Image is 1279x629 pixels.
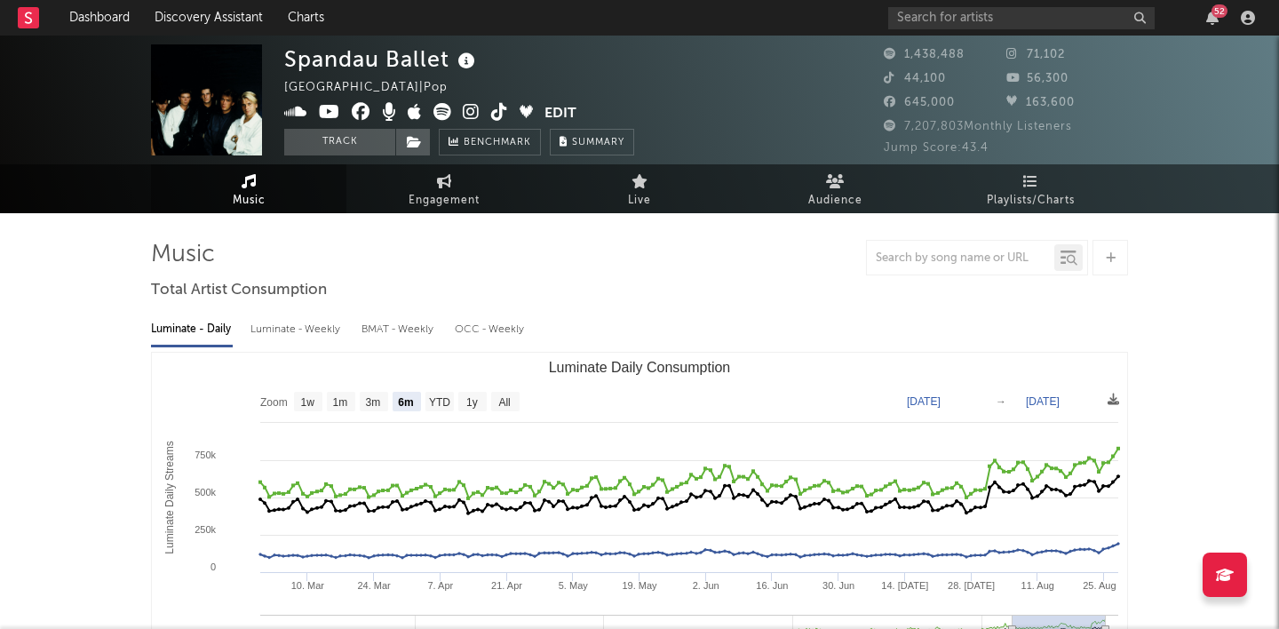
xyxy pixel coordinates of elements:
[542,164,737,213] a: Live
[822,580,854,591] text: 30. Jun
[163,441,176,553] text: Luminate Daily Streams
[211,561,216,572] text: 0
[195,524,216,535] text: 250k
[366,396,381,409] text: 3m
[233,190,266,211] span: Music
[693,580,719,591] text: 2. Jun
[464,132,531,154] span: Benchmark
[559,580,589,591] text: 5. May
[884,142,989,154] span: Jump Score: 43.4
[550,129,634,155] button: Summary
[466,396,478,409] text: 1y
[756,580,788,591] text: 16. Jun
[948,580,995,591] text: 28. [DATE]
[881,580,928,591] text: 14. [DATE]
[737,164,933,213] a: Audience
[808,190,862,211] span: Audience
[888,7,1155,29] input: Search for artists
[884,73,946,84] span: 44,100
[933,164,1128,213] a: Playlists/Charts
[284,77,468,99] div: [GEOGRAPHIC_DATA] | Pop
[361,314,437,345] div: BMAT - Weekly
[572,138,624,147] span: Summary
[907,395,941,408] text: [DATE]
[291,580,325,591] text: 10. Mar
[491,580,522,591] text: 21. Apr
[195,450,216,460] text: 750k
[1083,580,1116,591] text: 25. Aug
[346,164,542,213] a: Engagement
[1026,395,1060,408] text: [DATE]
[260,396,288,409] text: Zoom
[195,487,216,498] text: 500k
[884,121,1072,132] span: 7,207,803 Monthly Listeners
[549,360,731,375] text: Luminate Daily Consumption
[1006,97,1075,108] span: 163,600
[284,44,480,74] div: Spandau Ballet
[284,129,395,155] button: Track
[867,251,1054,266] input: Search by song name or URL
[151,280,327,301] span: Total Artist Consumption
[1006,49,1065,60] span: 71,102
[1006,73,1068,84] span: 56,300
[1021,580,1054,591] text: 11. Aug
[250,314,344,345] div: Luminate - Weekly
[151,314,233,345] div: Luminate - Daily
[884,97,955,108] span: 645,000
[151,164,346,213] a: Music
[427,580,453,591] text: 7. Apr
[1211,4,1227,18] div: 52
[884,49,965,60] span: 1,438,488
[398,396,413,409] text: 6m
[333,396,348,409] text: 1m
[498,396,510,409] text: All
[429,396,450,409] text: YTD
[622,580,657,591] text: 19. May
[1206,11,1219,25] button: 52
[409,190,480,211] span: Engagement
[987,190,1075,211] span: Playlists/Charts
[301,396,315,409] text: 1w
[996,395,1006,408] text: →
[628,190,651,211] span: Live
[357,580,391,591] text: 24. Mar
[455,314,526,345] div: OCC - Weekly
[439,129,541,155] a: Benchmark
[544,103,576,125] button: Edit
